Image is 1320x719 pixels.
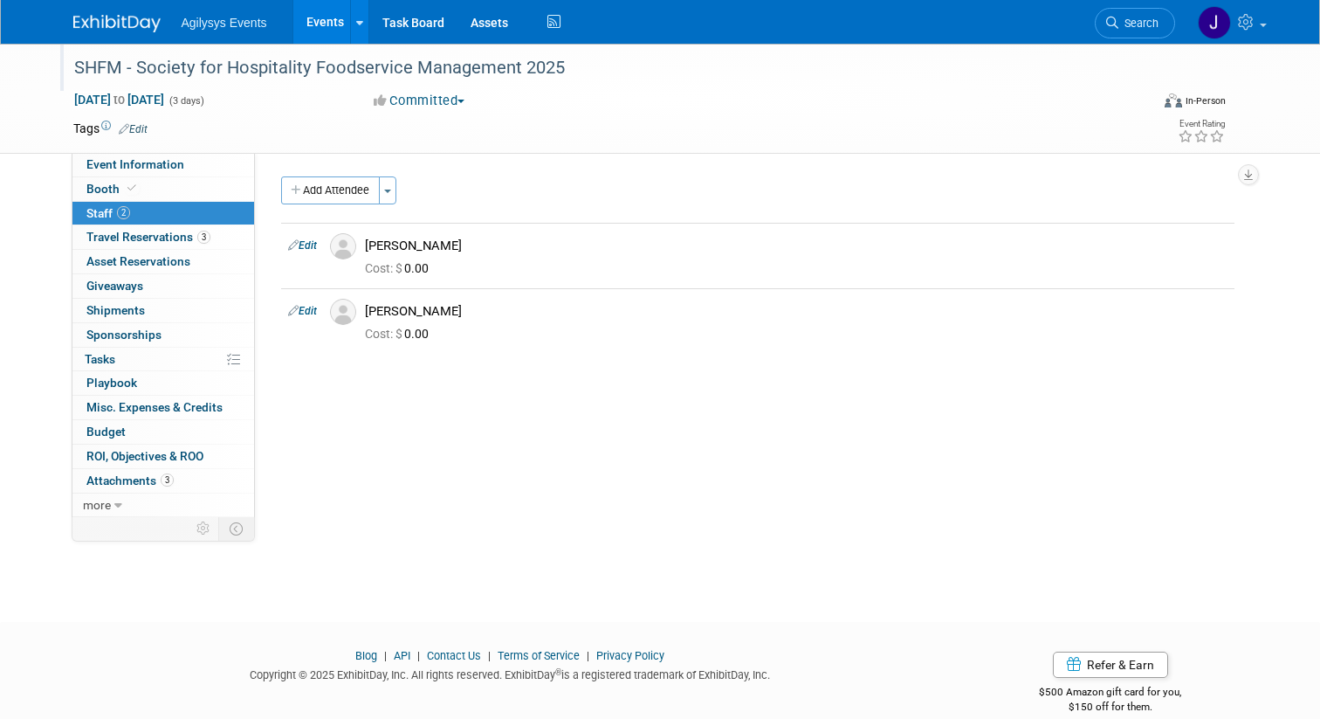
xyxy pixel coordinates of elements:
td: Toggle Event Tabs [218,517,254,540]
span: Event Information [86,157,184,171]
td: Tags [73,120,148,137]
a: Blog [355,649,377,662]
span: | [484,649,495,662]
div: Copyright © 2025 ExhibitDay, Inc. All rights reserved. ExhibitDay is a registered trademark of Ex... [73,663,947,683]
span: 0.00 [365,261,436,275]
div: Event Format [1055,91,1226,117]
a: Staff2 [72,202,254,225]
a: Attachments3 [72,469,254,493]
span: Travel Reservations [86,230,210,244]
img: Format-Inperson.png [1165,93,1182,107]
a: Edit [288,305,317,317]
span: 3 [197,231,210,244]
span: Cost: $ [365,327,404,341]
a: Booth [72,177,254,201]
span: Sponsorships [86,328,162,342]
span: more [83,498,111,512]
a: Refer & Earn [1053,652,1168,678]
img: Associate-Profile-5.png [330,299,356,325]
div: Event Rating [1178,120,1225,128]
img: ExhibitDay [73,15,161,32]
span: Staff [86,206,130,220]
a: Giveaways [72,274,254,298]
span: ROI, Objectives & ROO [86,449,203,463]
div: [PERSON_NAME] [365,238,1227,254]
span: | [413,649,424,662]
a: Edit [119,123,148,135]
a: Budget [72,420,254,444]
span: 2 [117,206,130,219]
span: Budget [86,425,126,439]
a: Terms of Service [498,649,580,662]
a: more [72,494,254,517]
a: Shipments [72,299,254,322]
a: Tasks [72,348,254,371]
img: Associate-Profile-5.png [330,233,356,259]
a: Misc. Expenses & Credits [72,396,254,419]
span: [DATE] [DATE] [73,92,165,107]
span: Agilysys Events [182,16,267,30]
button: Committed [368,92,471,110]
a: Sponsorships [72,323,254,347]
span: (3 days) [168,95,204,107]
a: Edit [288,239,317,252]
span: to [111,93,127,107]
div: In-Person [1185,94,1226,107]
span: Booth [86,182,140,196]
a: Event Information [72,153,254,176]
a: Contact Us [427,649,481,662]
div: $150 off for them. [973,700,1248,715]
span: Search [1118,17,1158,30]
a: Playbook [72,371,254,395]
a: Search [1095,8,1175,38]
a: ROI, Objectives & ROO [72,445,254,468]
td: Personalize Event Tab Strip [189,517,219,540]
span: | [380,649,391,662]
span: Cost: $ [365,261,404,275]
a: Privacy Policy [596,649,664,662]
a: Travel Reservations3 [72,225,254,249]
span: Misc. Expenses & Credits [86,400,223,414]
span: Asset Reservations [86,254,190,268]
span: | [582,649,594,662]
span: Attachments [86,474,174,487]
img: Justin Oram [1198,6,1231,39]
i: Booth reservation complete [127,183,136,193]
span: 3 [161,474,174,487]
span: Giveaways [86,279,143,293]
div: $500 Amazon gift card for you, [973,674,1248,714]
div: SHFM - Society for Hospitality Foodservice Management 2025 [68,52,1128,84]
span: Playbook [86,376,137,390]
sup: ® [555,667,561,677]
a: API [394,649,410,662]
span: Tasks [85,352,115,366]
div: [PERSON_NAME] [365,303,1227,320]
span: Shipments [86,303,145,317]
span: 0.00 [365,327,436,341]
button: Add Attendee [281,176,380,204]
a: Asset Reservations [72,250,254,273]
